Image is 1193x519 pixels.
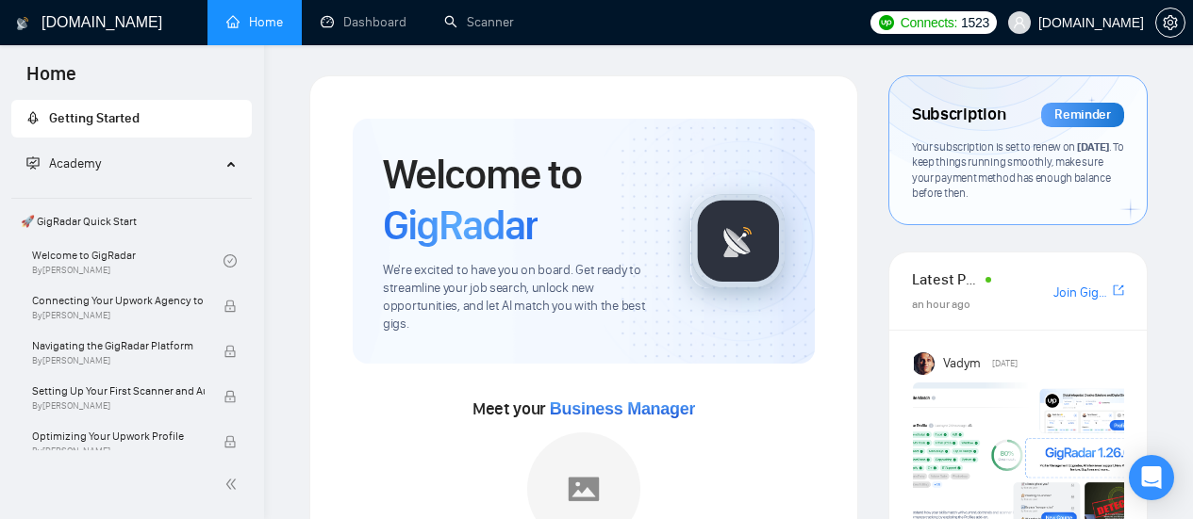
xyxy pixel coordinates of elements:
span: Latest Posts from the GigRadar Community [912,268,980,291]
span: lock [224,300,237,313]
span: Business Manager [550,399,695,418]
span: Getting Started [49,110,140,126]
img: gigradar-logo.png [691,194,786,288]
span: lock [224,435,237,448]
img: logo [16,8,29,39]
div: Reminder [1041,103,1124,127]
span: By [PERSON_NAME] [32,310,205,321]
span: Setting Up Your First Scanner and Auto-Bidder [32,381,205,400]
span: rocket [26,111,40,124]
span: Academy [26,155,101,171]
a: Join GigRadar Slack Community [1053,283,1109,303]
span: an hour ago [912,298,970,311]
span: [DATE] [1077,139,1109,154]
span: Optimizing Your Upwork Profile [32,427,205,446]
a: Welcome to GigRadarBy[PERSON_NAME] [32,240,224,282]
img: upwork-logo.png [879,15,894,30]
img: Vadym [914,352,936,375]
span: Connects: [901,12,957,33]
span: lock [224,345,237,358]
span: double-left [224,475,243,494]
li: Getting Started [11,100,252,138]
span: Meet your [472,398,695,419]
button: setting [1155,8,1185,38]
a: homeHome [226,14,283,30]
span: fund-projection-screen [26,156,40,170]
span: user [1013,16,1026,29]
span: Vadym [943,353,981,374]
a: searchScanner [444,14,514,30]
span: 1523 [961,12,989,33]
div: Open Intercom Messenger [1129,455,1174,500]
span: Academy [49,155,101,171]
span: Your subscription is set to renew on . To keep things running smoothly, make sure your payment me... [912,139,1124,201]
span: setting [1156,15,1185,30]
span: Subscription [912,99,1005,131]
a: export [1113,282,1124,300]
span: [DATE] [992,355,1018,372]
span: Navigating the GigRadar Platform [32,336,205,355]
span: export [1113,283,1124,298]
span: check-circle [224,254,237,268]
span: Home [11,60,91,100]
a: setting [1155,15,1185,30]
span: lock [224,390,237,403]
span: By [PERSON_NAME] [32,446,205,457]
span: Connecting Your Upwork Agency to GigRadar [32,291,205,310]
span: GigRadar [383,200,538,251]
h1: Welcome to [383,149,660,251]
a: dashboardDashboard [321,14,406,30]
span: By [PERSON_NAME] [32,400,205,412]
span: 🚀 GigRadar Quick Start [13,203,250,240]
span: By [PERSON_NAME] [32,355,205,366]
span: We're excited to have you on board. Get ready to streamline your job search, unlock new opportuni... [383,262,660,333]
